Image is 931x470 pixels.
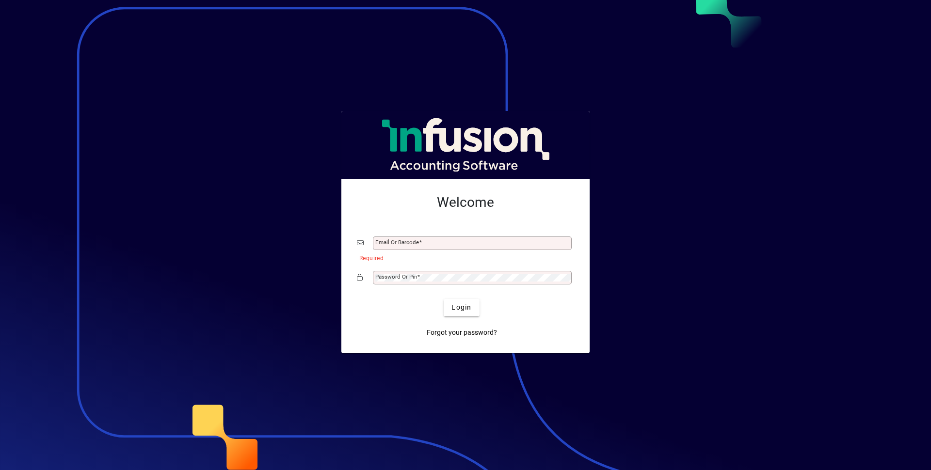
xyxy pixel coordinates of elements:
mat-error: Required [359,252,566,263]
span: Login [451,302,471,313]
h2: Welcome [357,194,574,211]
a: Forgot your password? [423,324,501,342]
mat-label: Password or Pin [375,273,417,280]
span: Forgot your password? [427,328,497,338]
mat-label: Email or Barcode [375,239,419,246]
button: Login [444,299,479,316]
